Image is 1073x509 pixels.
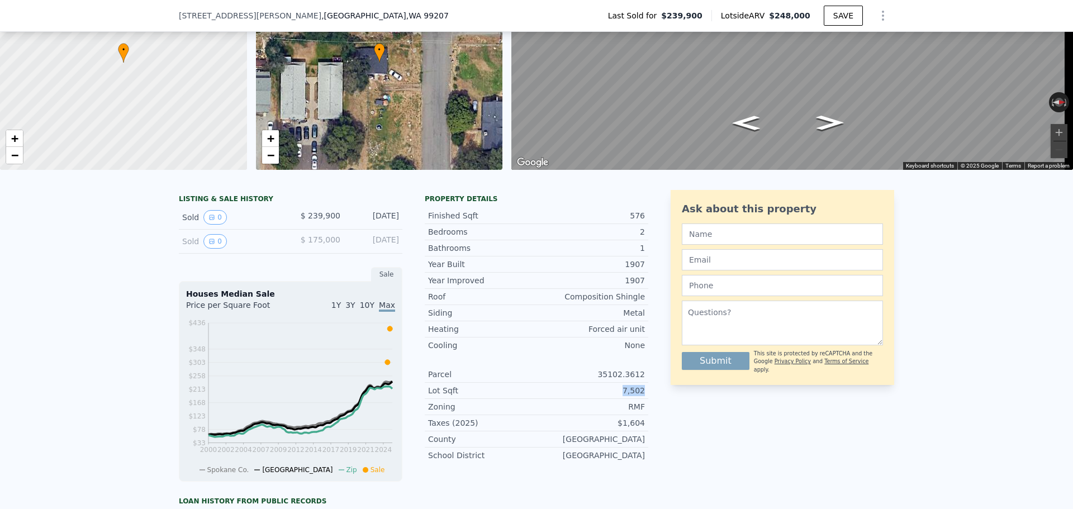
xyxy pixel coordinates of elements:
[374,45,385,55] span: •
[188,399,206,407] tspan: $168
[179,497,402,506] div: Loan history from public records
[769,11,810,20] span: $248,000
[188,386,206,393] tspan: $213
[428,401,536,412] div: Zoning
[270,446,287,454] tspan: 2009
[321,10,449,21] span: , [GEOGRAPHIC_DATA]
[188,412,206,420] tspan: $123
[661,10,702,21] span: $239,900
[301,211,340,220] span: $ 239,900
[374,43,385,63] div: •
[360,301,374,310] span: 10Y
[536,385,645,396] div: 7,502
[428,259,536,270] div: Year Built
[179,194,402,206] div: LISTING & SALE HISTORY
[428,210,536,221] div: Finished Sqft
[536,307,645,318] div: Metal
[188,372,206,380] tspan: $258
[1051,141,1067,158] button: Zoom out
[203,210,227,225] button: View historical data
[179,10,321,21] span: [STREET_ADDRESS][PERSON_NAME]
[536,275,645,286] div: 1907
[267,148,274,162] span: −
[346,466,357,474] span: Zip
[6,130,23,147] a: Zoom in
[406,11,449,20] span: , WA 99207
[1049,92,1055,112] button: Rotate counterclockwise
[428,369,536,380] div: Parcel
[824,6,863,26] button: SAVE
[536,450,645,461] div: [GEOGRAPHIC_DATA]
[608,10,662,21] span: Last Sold for
[536,369,645,380] div: 35102.3612
[11,131,18,145] span: +
[1049,98,1069,107] button: Reset the view
[262,130,279,147] a: Zoom in
[514,155,551,170] img: Google
[906,162,954,170] button: Keyboard shortcuts
[193,426,206,434] tspan: $78
[193,439,206,447] tspan: $33
[720,112,772,134] path: Go South, N Haven St
[357,446,374,454] tspan: 2021
[536,210,645,221] div: 576
[514,155,551,170] a: Open this area in Google Maps (opens a new window)
[188,345,206,353] tspan: $348
[682,223,883,245] input: Name
[804,112,856,133] path: Go North, N Haven St
[775,358,811,364] a: Privacy Policy
[428,340,536,351] div: Cooling
[428,307,536,318] div: Siding
[682,352,749,370] button: Submit
[267,131,274,145] span: +
[682,275,883,296] input: Phone
[536,417,645,429] div: $1,604
[682,249,883,270] input: Email
[186,299,291,317] div: Price per Square Foot
[371,466,385,474] span: Sale
[425,194,648,203] div: Property details
[200,446,217,454] tspan: 2000
[428,275,536,286] div: Year Improved
[536,226,645,237] div: 2
[536,434,645,445] div: [GEOGRAPHIC_DATA]
[754,350,883,374] div: This site is protected by reCAPTCHA and the Google and apply.
[428,450,536,461] div: School District
[253,446,270,454] tspan: 2007
[301,235,340,244] span: $ 175,000
[182,234,282,249] div: Sold
[872,4,894,27] button: Show Options
[428,417,536,429] div: Taxes (2025)
[287,446,305,454] tspan: 2012
[331,301,341,310] span: 1Y
[428,242,536,254] div: Bathrooms
[118,43,129,63] div: •
[6,147,23,164] a: Zoom out
[371,267,402,282] div: Sale
[345,301,355,310] span: 3Y
[262,147,279,164] a: Zoom out
[188,359,206,367] tspan: $303
[428,324,536,335] div: Heating
[824,358,868,364] a: Terms of Service
[186,288,395,299] div: Houses Median Sale
[682,201,883,217] div: Ask about this property
[536,401,645,412] div: RMF
[217,446,235,454] tspan: 2002
[305,446,322,454] tspan: 2014
[1051,124,1067,141] button: Zoom in
[536,259,645,270] div: 1907
[428,291,536,302] div: Roof
[349,234,399,249] div: [DATE]
[349,210,399,225] div: [DATE]
[1028,163,1070,169] a: Report a problem
[188,319,206,327] tspan: $436
[203,234,227,249] button: View historical data
[207,466,249,474] span: Spokane Co.
[235,446,252,454] tspan: 2004
[428,226,536,237] div: Bedrooms
[379,301,395,312] span: Max
[536,324,645,335] div: Forced air unit
[182,210,282,225] div: Sold
[340,446,357,454] tspan: 2019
